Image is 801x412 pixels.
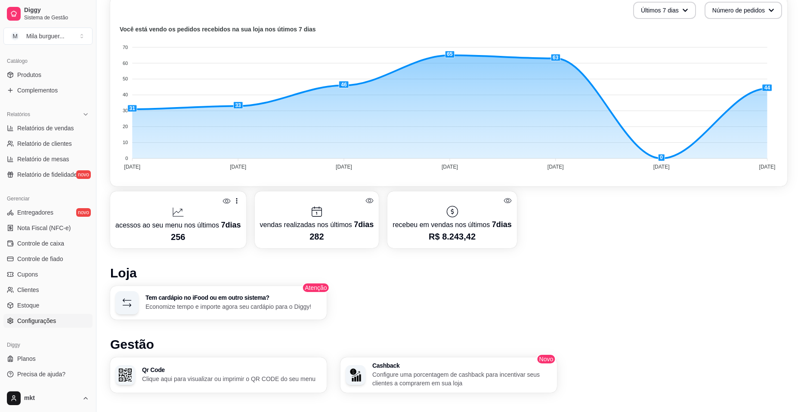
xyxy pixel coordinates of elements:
[354,220,374,229] span: 7 dias
[3,388,93,409] button: mkt
[24,394,79,402] span: mkt
[3,121,93,135] a: Relatórios de vendas
[17,286,39,294] span: Clientes
[3,338,93,352] div: Diggy
[24,14,89,21] span: Sistema de Gestão
[492,220,512,229] span: 7 dias
[17,354,36,363] span: Planos
[123,124,128,129] tspan: 20
[123,92,128,97] tspan: 40
[26,32,65,40] div: Mila burguer ...
[260,231,374,243] p: 282
[145,302,322,311] p: Economize tempo e importe agora seu cardápio para o Diggy!
[3,54,93,68] div: Catálogo
[124,164,140,170] tspan: [DATE]
[123,61,128,66] tspan: 60
[221,221,241,229] span: 7 dias
[17,71,41,79] span: Produtos
[3,192,93,206] div: Gerenciar
[372,370,552,387] p: Configure uma porcentagem de cashback para incentivar seus clientes a comprarem em sua loja
[110,357,327,393] button: Qr CodeQr CodeClique aqui para visualizar ou imprimir o QR CODE do seu menu
[633,2,696,19] button: Últimos 7 dias
[17,139,72,148] span: Relatório de clientes
[24,6,89,14] span: Diggy
[3,28,93,45] button: Select a team
[17,86,58,95] span: Complementos
[340,357,557,393] button: CashbackCashbackConfigure uma porcentagem de cashback para incentivar seus clientes a comprarem e...
[3,252,93,266] a: Controle de fiado
[230,164,246,170] tspan: [DATE]
[3,3,93,24] a: DiggySistema de Gestão
[123,45,128,50] tspan: 70
[302,283,329,293] span: Atenção
[336,164,352,170] tspan: [DATE]
[3,168,93,181] a: Relatório de fidelidadenovo
[115,231,241,243] p: 256
[17,255,63,263] span: Controle de fiado
[3,137,93,151] a: Relatório de clientes
[17,124,74,132] span: Relatórios de vendas
[17,239,64,248] span: Controle de caixa
[393,231,511,243] p: R$ 8.243,42
[3,283,93,297] a: Clientes
[123,76,128,81] tspan: 50
[653,164,670,170] tspan: [DATE]
[142,375,322,383] p: Clique aqui para visualizar ou imprimir o QR CODE do seu menu
[17,170,77,179] span: Relatório de fidelidade
[120,26,316,33] text: Você está vendo os pedidos recebidos na sua loja nos útimos 7 dias
[547,164,564,170] tspan: [DATE]
[125,156,128,161] tspan: 0
[372,363,552,369] h3: Cashback
[393,218,511,231] p: recebeu em vendas nos últimos
[17,301,39,310] span: Estoque
[442,164,458,170] tspan: [DATE]
[3,83,93,97] a: Complementos
[115,219,241,231] p: acessos ao seu menu nos últimos
[17,155,69,163] span: Relatório de mesas
[260,218,374,231] p: vendas realizadas nos últimos
[537,354,556,364] span: Novo
[3,352,93,366] a: Planos
[17,208,53,217] span: Entregadores
[17,270,38,279] span: Cupons
[17,370,65,378] span: Precisa de ajuda?
[759,164,776,170] tspan: [DATE]
[3,298,93,312] a: Estoque
[123,108,128,113] tspan: 30
[17,317,56,325] span: Configurações
[7,111,30,118] span: Relatórios
[11,32,19,40] span: M
[142,367,322,373] h3: Qr Code
[17,224,71,232] span: Nota Fiscal (NFC-e)
[3,68,93,82] a: Produtos
[3,237,93,250] a: Controle de caixa
[3,267,93,281] a: Cupons
[119,369,132,381] img: Qr Code
[110,265,787,281] h1: Loja
[705,2,782,19] button: Número de pedidos
[3,367,93,381] a: Precisa de ajuda?
[3,314,93,328] a: Configurações
[123,140,128,145] tspan: 10
[3,152,93,166] a: Relatório de mesas
[3,221,93,235] a: Nota Fiscal (NFC-e)
[110,286,327,320] button: Tem cardápio no iFood ou em outro sistema?Economize tempo e importe agora seu cardápio para o Diggy!
[3,206,93,219] a: Entregadoresnovo
[349,369,362,381] img: Cashback
[110,337,787,352] h1: Gestão
[145,295,322,301] h3: Tem cardápio no iFood ou em outro sistema?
